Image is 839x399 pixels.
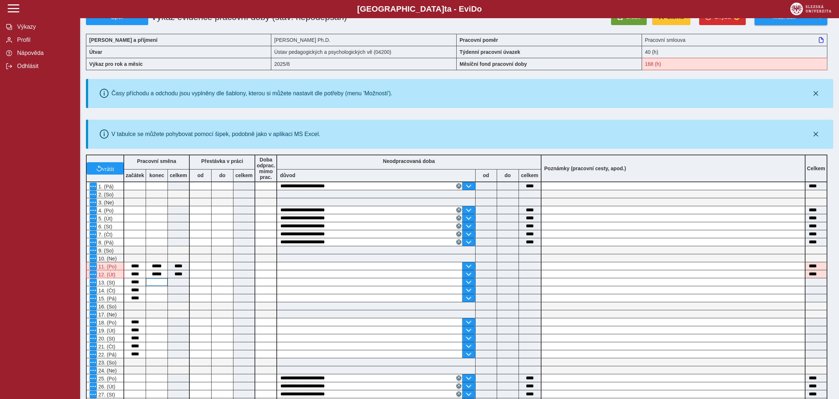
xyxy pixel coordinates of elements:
span: 16. (So) [97,304,117,310]
b: Přestávka v práci [201,158,243,164]
span: 21. (Čt) [97,344,115,350]
b: začátek [124,172,146,178]
button: Menu [90,183,97,190]
span: Nápověda [15,50,74,56]
span: 18. (Po) [97,320,117,326]
button: Menu [90,271,97,278]
button: Menu [90,255,97,262]
span: Odhlásit [15,63,74,69]
b: Celkem [807,165,825,171]
b: Pracovní poměr [460,37,498,43]
span: Výkazy [15,24,74,30]
div: Pracovní smlouva [642,34,827,46]
span: 19. (Út) [97,328,115,334]
div: Fond pracovní doby (168 h) a součet hodin (105 h) se neshodují! [642,58,827,70]
b: Neodpracovaná doba [383,158,435,164]
button: Menu [90,367,97,374]
button: Menu [90,191,97,198]
span: 13. (St) [97,280,115,286]
button: Menu [90,295,97,302]
button: Menu [90,359,97,366]
b: do [497,172,519,178]
span: 6. (St) [97,224,112,230]
b: Týdenní pracovní úvazek [460,49,520,55]
button: Menu [90,207,97,214]
span: 3. (Ne) [97,200,114,206]
button: Menu [90,199,97,206]
span: 24. (Ne) [97,368,117,374]
b: [GEOGRAPHIC_DATA] a - Evi [22,4,817,14]
div: Ústav pedagogických a psychologických vě (04200) [271,46,457,58]
button: Menu [90,239,97,246]
span: vrátit [102,165,114,171]
b: Doba odprac. mimo prac. [257,157,275,180]
span: 8. (Pá) [97,240,114,246]
button: Menu [90,327,97,334]
span: 26. (Út) [97,384,115,390]
span: 27. (St) [97,392,115,398]
span: o [477,4,482,13]
button: Menu [90,319,97,326]
span: D [471,4,477,13]
div: 2025/8 [271,58,457,70]
img: logo_web_su.png [790,3,831,15]
div: 40 (h) [642,46,827,58]
b: celkem [168,172,189,178]
button: Menu [90,231,97,238]
button: Menu [90,303,97,310]
b: Měsíční fond pracovní doby [460,61,527,67]
button: Menu [90,335,97,342]
span: t [444,4,447,13]
b: [PERSON_NAME] a příjmení [89,37,157,43]
span: 17. (Ne) [97,312,117,318]
span: Profil [15,37,74,43]
div: Po 6 hodinách nepřetržité práce je nutná přestávka v práci na jídlo a oddech v trvání nejméně 30 ... [86,270,124,278]
span: 10. (Ne) [97,256,117,262]
button: vrátit [87,162,123,175]
span: 12. (Út) [97,272,115,278]
b: celkem [519,172,541,178]
button: Menu [90,311,97,318]
button: Menu [90,263,97,270]
span: 20. (St) [97,336,115,342]
b: do [212,172,233,178]
button: Menu [90,375,97,382]
button: Menu [90,223,97,230]
span: 7. (Čt) [97,232,113,238]
b: Pracovní směna [137,158,176,164]
div: [PERSON_NAME] Ph.D. [271,34,457,46]
button: Menu [90,383,97,390]
div: V tabulce se můžete pohybovat pomocí šipek, podobně jako v aplikaci MS Excel. [111,131,320,137]
span: 11. (Po) [97,264,117,270]
button: Menu [90,279,97,286]
div: Časy příchodu a odchodu jsou vyplněny dle šablony, kterou si můžete nastavit dle potřeby (menu 'M... [111,90,393,97]
b: Poznámky (pracovní cesty, apod.) [541,165,629,171]
b: důvod [280,172,295,178]
button: Menu [90,215,97,222]
span: 2. (So) [97,192,114,197]
span: 1. (Pá) [97,184,114,189]
b: konec [146,172,168,178]
span: 22. (Pá) [97,352,117,358]
button: Menu [90,343,97,350]
b: Útvar [89,49,102,55]
button: Menu [90,391,97,398]
button: Menu [90,247,97,254]
span: 9. (So) [97,248,114,254]
b: Výkaz pro rok a měsíc [89,61,143,67]
b: celkem [233,172,255,178]
span: 4. (Po) [97,208,114,214]
b: od [190,172,211,178]
span: 23. (So) [97,360,117,366]
b: od [476,172,497,178]
span: 5. (Út) [97,216,113,222]
button: Menu [90,351,97,358]
span: 15. (Pá) [97,296,117,302]
button: Menu [90,287,97,294]
div: Po 6 hodinách nepřetržité práce je nutná přestávka v práci na jídlo a oddech v trvání nejméně 30 ... [86,262,124,270]
span: 25. (Po) [97,376,117,382]
span: 14. (Čt) [97,288,115,294]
